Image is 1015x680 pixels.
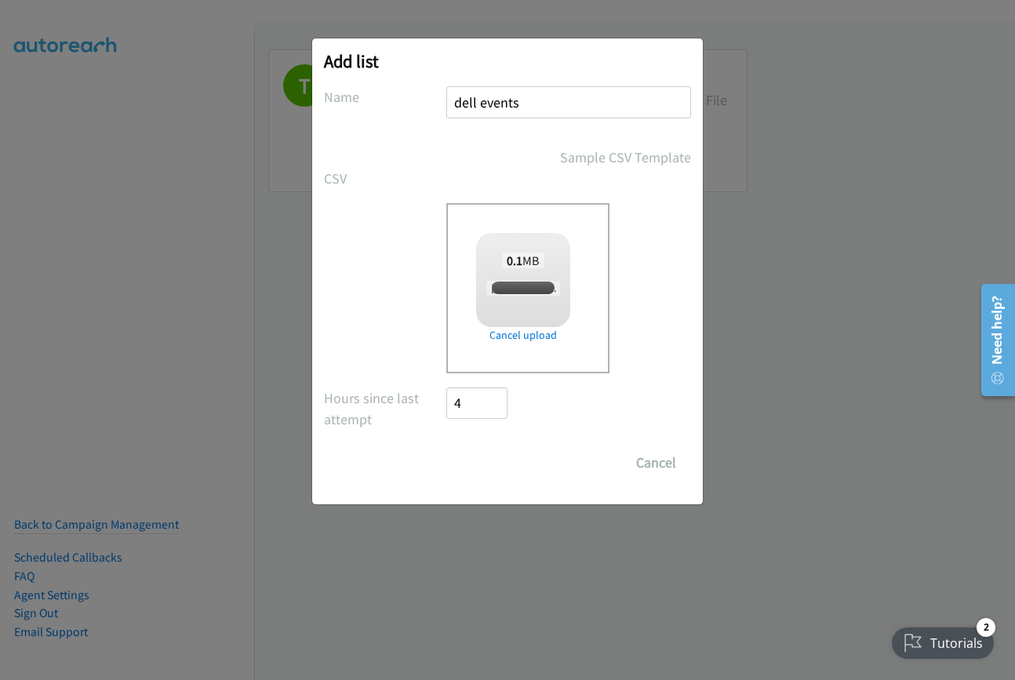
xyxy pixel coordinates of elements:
[476,327,570,344] a: Cancel upload
[970,278,1015,402] iframe: Resource Center
[882,612,1003,668] iframe: Checklist
[502,253,544,268] span: MB
[324,86,446,107] label: Name
[560,147,691,168] a: Sample CSV Template
[324,168,446,189] label: CSV
[507,253,522,268] strong: 0.1
[621,447,691,478] button: Cancel
[486,281,700,296] span: [PERSON_NAME] + Dell Virtual Forum [DATE].csv
[324,387,446,430] label: Hours since last attempt
[324,50,691,72] h2: Add list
